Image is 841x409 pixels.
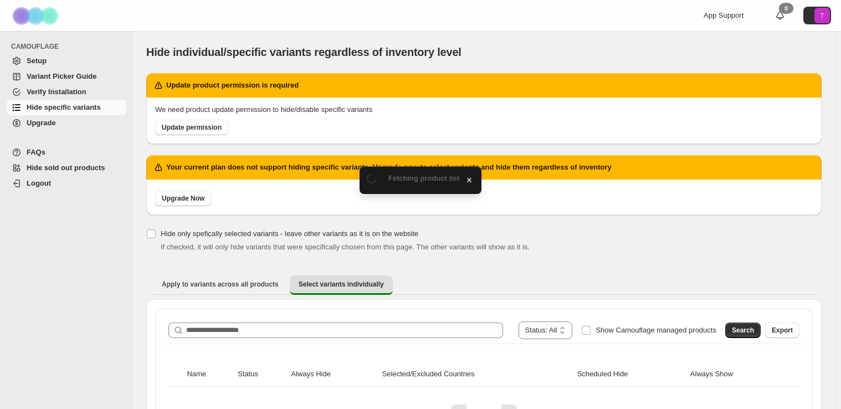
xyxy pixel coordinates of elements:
a: Upgrade Now [155,191,211,206]
span: Variant Picker Guide [27,72,96,80]
span: App Support [704,11,743,19]
a: Setup [7,53,126,69]
a: Hide specific variants [7,100,126,115]
span: Hide individual/specific variants regardless of inventory level [146,46,461,58]
span: FAQs [27,148,45,156]
span: Logout [27,179,51,187]
span: Fetching product list [388,174,460,182]
a: Verify Installation [7,84,126,100]
span: Select variants individually [299,280,384,289]
a: Update permission [155,120,228,135]
span: Avatar with initials T [814,8,830,23]
text: T [821,12,824,19]
a: FAQs [7,145,126,160]
span: Hide specific variants [27,103,101,111]
span: Hide only spefically selected variants - leave other variants as it is on the website [161,229,418,238]
button: Select variants individually [290,275,393,295]
span: Apply to variants across all products [162,280,279,289]
a: Variant Picker Guide [7,69,126,84]
a: Logout [7,176,126,191]
a: 0 [775,10,786,21]
button: Export [765,323,799,338]
span: Search [732,326,754,335]
span: Upgrade [27,119,56,127]
button: Search [725,323,761,338]
span: Export [772,326,793,335]
button: Apply to variants across all products [153,275,288,293]
th: Selected/Excluded Countries [379,362,574,387]
span: Verify Installation [27,88,86,96]
div: 0 [779,3,793,14]
button: Avatar with initials T [803,7,831,24]
a: Upgrade [7,115,126,131]
th: Status [234,362,288,387]
span: We need product update permission to hide/disable specific variants [155,105,372,114]
h2: Your current plan does not support hiding specific variants. Upgrade now to select variants and h... [166,162,612,173]
span: Setup [27,57,47,65]
img: Camouflage [9,1,64,31]
th: Scheduled Hide [574,362,687,387]
a: Hide sold out products [7,160,126,176]
span: Hide sold out products [27,163,105,172]
span: Show Camouflage managed products [596,326,716,334]
th: Always Hide [288,362,378,387]
th: Always Show [687,362,784,387]
span: If checked, it will only hide variants that were specifically chosen from this page. The other va... [161,243,530,251]
span: Update permission [162,123,222,132]
span: CAMOUFLAGE [11,42,127,51]
span: Upgrade Now [162,194,204,203]
h2: Update product permission is required [166,80,299,91]
th: Name [183,362,234,387]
